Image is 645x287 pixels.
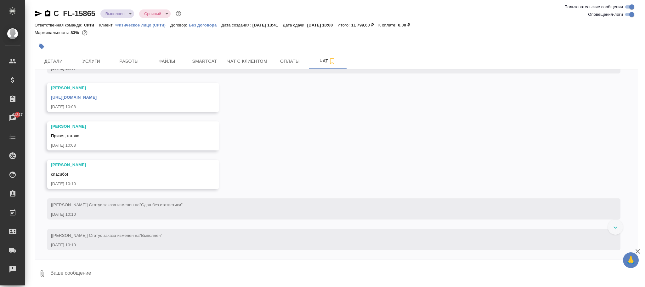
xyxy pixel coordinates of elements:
button: Добавить тэг [35,39,48,53]
span: Чат с клиентом [227,57,267,65]
svg: Подписаться [328,57,336,65]
span: "Выполнен" [139,233,162,238]
span: Оплаты [275,57,305,65]
p: Ответственная команда: [35,23,84,27]
div: [DATE] 10:10 [51,242,598,248]
p: Без договора [189,23,222,27]
div: [PERSON_NAME] [51,85,197,91]
button: 1673.50 RUB; [81,29,89,37]
span: Привет, готово [51,133,79,138]
a: [URL][DOMAIN_NAME] [51,95,97,100]
div: [DATE] 10:08 [51,104,197,110]
button: Доп статусы указывают на важность/срочность заказа [174,9,183,18]
p: [DATE] 13:41 [252,23,283,27]
p: Физическое лицо (Сити) [115,23,170,27]
p: [DATE] 10:00 [307,23,338,27]
span: Детали [38,57,69,65]
div: [PERSON_NAME] [51,123,197,130]
span: Чат [313,57,343,65]
p: Договор: [170,23,189,27]
span: "Сдан без статистики" [139,202,183,207]
span: Smartcat [190,57,220,65]
span: 🙏 [625,254,636,267]
a: Физическое лицо (Сити) [115,22,170,27]
button: 🙏 [623,252,639,268]
p: Маржинальность: [35,30,71,35]
div: [DATE] 10:08 [51,142,197,149]
button: Срочный [142,11,163,16]
button: Скопировать ссылку для ЯМессенджера [35,10,42,17]
span: Оповещения-логи [588,11,623,18]
a: 41247 [2,110,24,126]
p: Дата создания: [221,23,252,27]
a: C_FL-15865 [54,9,95,18]
p: 83% [71,30,80,35]
p: 0,00 ₽ [398,23,415,27]
a: Без договора [189,22,222,27]
div: Выполнен [139,9,171,18]
span: Работы [114,57,144,65]
span: Пользовательские сообщения [564,4,623,10]
button: Скопировать ссылку [44,10,51,17]
p: 11 799,60 ₽ [351,23,378,27]
div: Выполнен [100,9,134,18]
p: Итого: [337,23,351,27]
p: Сити [84,23,99,27]
span: Файлы [152,57,182,65]
div: [DATE] 10:10 [51,211,598,218]
span: Услуги [76,57,106,65]
p: К оплате: [378,23,398,27]
span: 41247 [8,112,26,118]
span: [[PERSON_NAME]] Статус заказа изменен на [51,202,183,207]
span: [[PERSON_NAME]] Статус заказа изменен на [51,233,162,238]
div: [DATE] 10:10 [51,181,197,187]
p: Клиент: [99,23,115,27]
p: Дата сдачи: [283,23,307,27]
button: Выполнен [104,11,127,16]
div: [PERSON_NAME] [51,162,197,168]
span: спасибо! [51,172,68,177]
